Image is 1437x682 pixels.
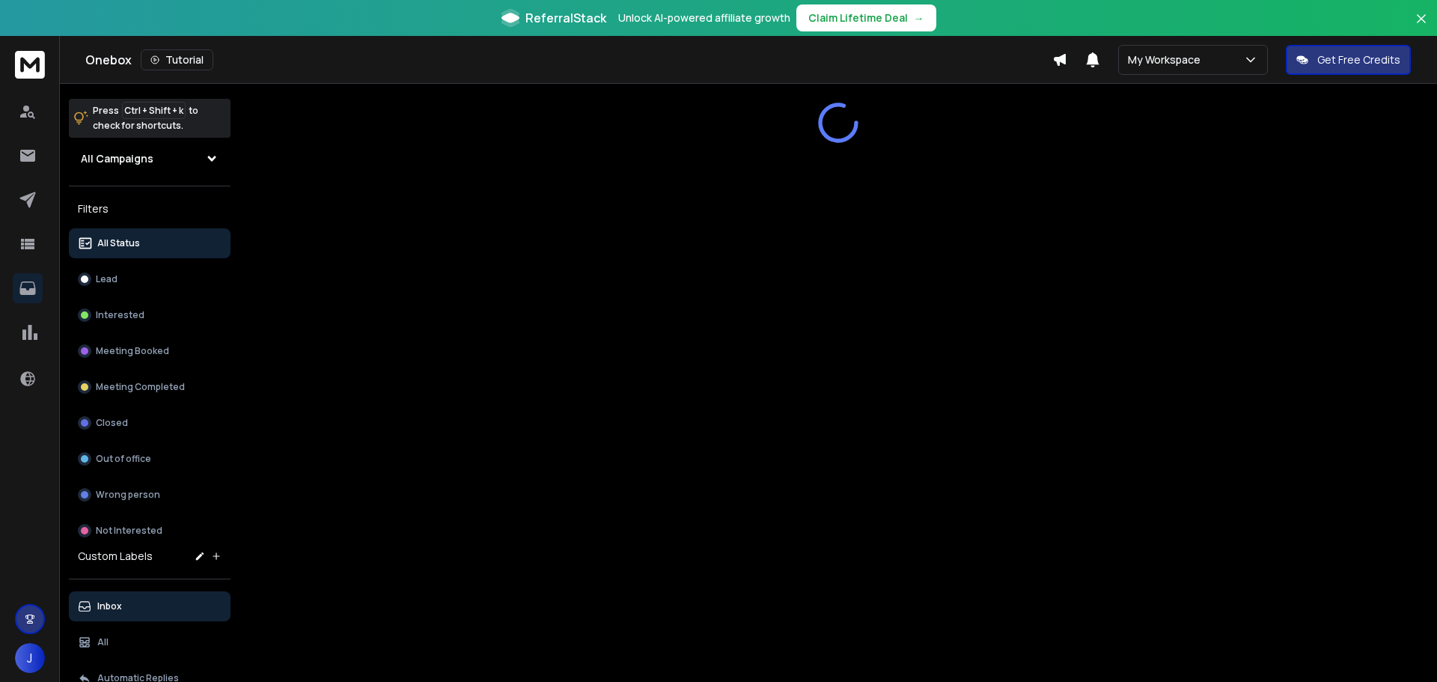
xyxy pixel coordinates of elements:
p: All [97,636,109,648]
span: ReferralStack [525,9,606,27]
button: Interested [69,300,231,330]
p: Meeting Booked [96,345,169,357]
p: Lead [96,273,118,285]
button: Get Free Credits [1286,45,1411,75]
span: Ctrl + Shift + k [122,102,186,119]
button: All [69,627,231,657]
p: Press to check for shortcuts. [93,103,198,133]
p: Interested [96,309,144,321]
button: Not Interested [69,516,231,546]
button: Meeting Booked [69,336,231,366]
p: Inbox [97,600,122,612]
h3: Filters [69,198,231,219]
button: Meeting Completed [69,372,231,402]
p: Unlock AI-powered affiliate growth [618,10,790,25]
p: Wrong person [96,489,160,501]
button: Tutorial [141,49,213,70]
p: All Status [97,237,140,249]
h1: All Campaigns [81,151,153,166]
p: Closed [96,417,128,429]
button: Lead [69,264,231,294]
p: My Workspace [1128,52,1206,67]
p: Not Interested [96,525,162,537]
button: Inbox [69,591,231,621]
button: All Status [69,228,231,258]
p: Get Free Credits [1317,52,1400,67]
button: Out of office [69,444,231,474]
h3: Custom Labels [78,549,153,564]
span: → [914,10,924,25]
button: Wrong person [69,480,231,510]
button: J [15,643,45,673]
button: Closed [69,408,231,438]
p: Meeting Completed [96,381,185,393]
div: Onebox [85,49,1052,70]
button: Claim Lifetime Deal→ [796,4,936,31]
p: Out of office [96,453,151,465]
button: All Campaigns [69,144,231,174]
button: Close banner [1412,9,1431,45]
